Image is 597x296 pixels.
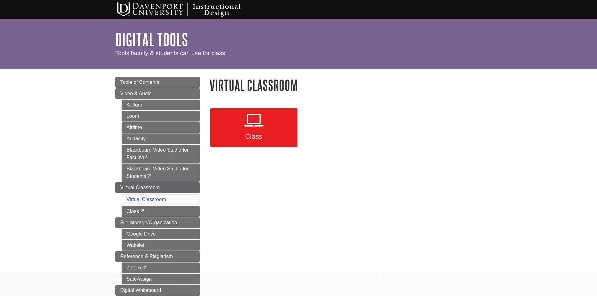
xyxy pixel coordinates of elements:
[120,91,152,96] span: Video & Audio
[143,156,148,160] i: This link opens in a new window
[215,132,293,141] span: Class
[141,266,146,270] i: This link opens in a new window
[115,217,200,228] a: File Storage/Organization
[115,251,200,262] a: Reference & Plagiarism
[120,288,161,293] span: Digital Whiteboard
[122,229,200,239] a: Google Drive
[120,220,177,225] span: File Storage/Organization
[122,111,200,122] a: Loom
[115,88,200,99] a: Video & Audio
[122,122,200,133] a: Airtime
[357,275,362,280] sup: TM
[210,108,297,147] a: Class
[122,100,200,110] a: Kaltura
[122,164,200,182] a: Blackboard Video Studio for Students
[122,274,200,284] a: SafeAssign
[146,174,152,179] i: This link opens in a new window
[122,262,200,273] a: Zotero
[122,145,200,163] a: Blackboard Video Studio for Faculty
[120,185,160,190] span: Virtual Classroom
[392,275,397,280] sup: TM
[115,182,200,193] a: Virtual Classroom
[115,285,200,296] a: Digital Whiteboard
[115,77,200,88] a: Table of Contents
[127,197,166,202] a: Virtual Classroom
[122,240,200,251] a: Wakelet
[120,254,173,259] span: Reference & Plagiarism
[139,210,144,214] i: This link opens in a new window
[209,77,482,93] h1: Virtual Classroom
[115,50,225,56] span: Tools faculty & students can use for class
[115,275,482,292] div: This site uses cookies and records your IP address for usage statistics. Additionally, we use Goo...
[115,30,188,49] a: Digital Tools
[122,206,200,217] a: Class
[122,133,200,144] a: Audacity
[120,80,160,85] span: Table of Contents
[112,2,263,17] img: Davenport University Instructional Design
